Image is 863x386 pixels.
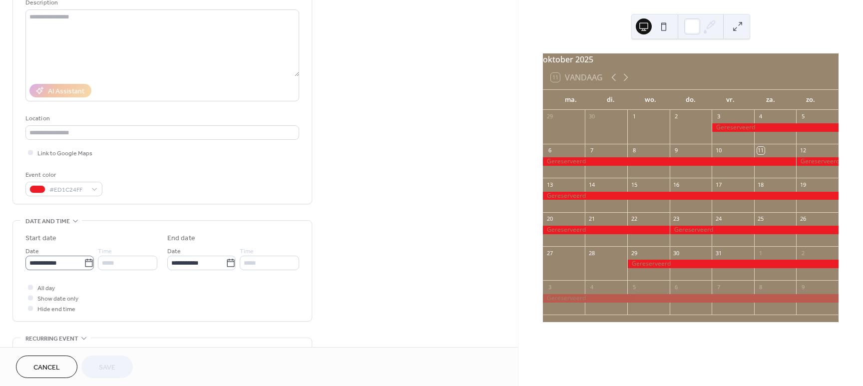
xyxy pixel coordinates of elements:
span: #ED1C24FF [49,185,86,195]
div: 19 [799,181,807,188]
div: ma. [551,90,591,110]
div: Gereserveerd [627,260,839,268]
span: Date and time [25,216,70,227]
button: Cancel [16,356,77,378]
div: oktober 2025 [543,53,839,65]
span: Recurring event [25,334,78,344]
div: 22 [630,215,638,223]
div: do. [671,90,711,110]
div: wo. [631,90,671,110]
span: Date [25,246,39,257]
span: Link to Google Maps [37,148,92,159]
span: Time [98,246,112,257]
div: di. [591,90,631,110]
div: 9 [799,283,807,291]
div: Gereserveerd [543,294,839,303]
span: Time [240,246,254,257]
div: Gereserveerd [712,123,839,132]
div: 5 [630,283,638,291]
div: Gereserveerd [543,157,797,166]
span: Date [167,246,181,257]
div: 17 [715,181,722,188]
div: 30 [673,249,680,257]
div: 30 [588,113,595,120]
div: 11 [757,147,765,154]
div: 7 [588,147,595,154]
div: 16 [673,181,680,188]
div: Start date [25,233,56,244]
div: 10 [715,147,722,154]
div: 7 [715,283,722,291]
div: 13 [546,181,553,188]
div: 6 [673,283,680,291]
div: Gereserveerd [670,226,839,234]
div: 29 [630,249,638,257]
span: Cancel [33,363,60,373]
div: 18 [757,181,765,188]
div: 3 [546,283,553,291]
div: 2 [799,249,807,257]
div: 20 [546,215,553,223]
div: 25 [757,215,765,223]
div: 9 [673,147,680,154]
div: 4 [757,113,765,120]
div: 5 [799,113,807,120]
div: 4 [588,283,595,291]
span: All day [37,283,55,294]
div: 29 [546,113,553,120]
div: 21 [588,215,595,223]
div: 2 [673,113,680,120]
div: 27 [546,249,553,257]
div: 26 [799,215,807,223]
span: Show date only [37,294,78,304]
div: 28 [588,249,595,257]
div: End date [167,233,195,244]
div: Event color [25,170,100,180]
div: 23 [673,215,680,223]
div: 6 [546,147,553,154]
div: 1 [757,249,765,257]
div: zo. [791,90,831,110]
div: 8 [630,147,638,154]
div: 12 [799,147,807,154]
div: Location [25,113,297,124]
div: Gereserveerd [543,226,670,234]
div: za. [751,90,791,110]
div: vr. [711,90,751,110]
div: 14 [588,181,595,188]
div: 1 [630,113,638,120]
div: 31 [715,249,722,257]
div: 3 [715,113,722,120]
span: Hide end time [37,304,75,315]
div: 15 [630,181,638,188]
div: Gereserveerd [543,192,839,200]
div: Gereserveerd [796,157,839,166]
div: 8 [757,283,765,291]
div: 24 [715,215,722,223]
